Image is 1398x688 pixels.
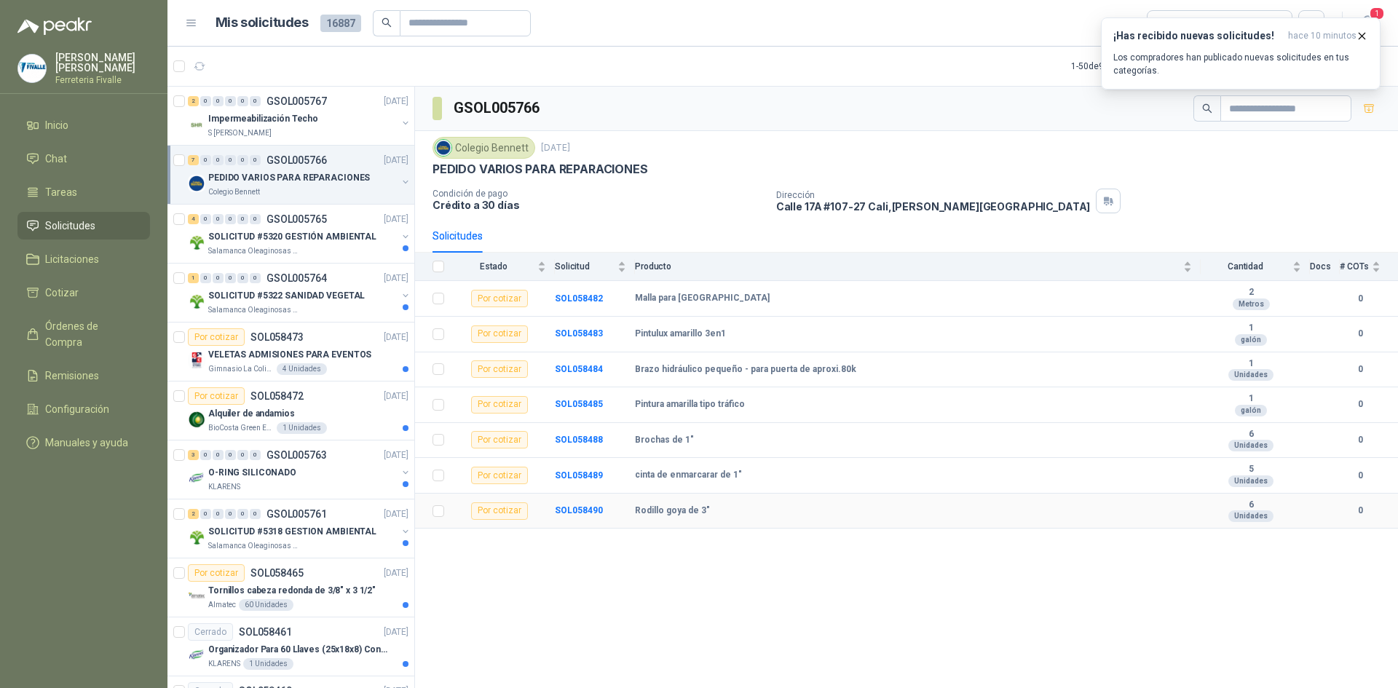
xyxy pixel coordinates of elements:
[208,363,274,375] p: Gimnasio La Colina
[1228,510,1273,522] div: Unidades
[453,253,555,281] th: Estado
[433,162,647,177] p: PEDIDO VARIOS PARA REPARACIONES
[188,210,411,257] a: 4 0 0 0 0 0 GSOL005765[DATE] Company LogoSOLICITUD #5320 GESTIÓN AMBIENTALSalamanca Oleaginosas SAS
[384,154,408,167] p: [DATE]
[188,269,411,316] a: 1 0 0 0 0 0 GSOL005764[DATE] Company LogoSOLICITUD #5322 SANIDAD VEGETALSalamanca Oleaginosas SAS
[1233,298,1270,310] div: Metros
[635,364,856,376] b: Brazo hidráulico pequeño - para puerta de aproxi.80k
[266,273,327,283] p: GSOL005764
[1201,393,1301,405] b: 1
[1201,261,1290,272] span: Cantidad
[250,214,261,224] div: 0
[17,429,150,456] a: Manuales y ayuda
[237,155,248,165] div: 0
[555,470,603,481] a: SOL058489
[1340,253,1398,281] th: # COTs
[555,505,603,515] b: SOL058490
[384,390,408,403] p: [DATE]
[471,290,528,307] div: Por cotizar
[243,658,293,670] div: 1 Unidades
[237,273,248,283] div: 0
[17,17,92,35] img: Logo peakr
[250,332,304,342] p: SOL058473
[1201,464,1301,475] b: 5
[188,151,411,198] a: 7 0 0 0 0 0 GSOL005766[DATE] Company LogoPEDIDO VARIOS PARA REPARACIONESColegio Bennett
[250,568,304,578] p: SOL058465
[250,391,304,401] p: SOL058472
[250,96,261,106] div: 0
[18,55,46,82] img: Company Logo
[213,450,224,460] div: 0
[17,312,150,356] a: Órdenes de Compra
[384,272,408,285] p: [DATE]
[1101,17,1381,90] button: ¡Has recibido nuevas solicitudes!hace 10 minutos Los compradores han publicado nuevas solicitudes...
[384,566,408,580] p: [DATE]
[188,450,199,460] div: 3
[188,155,199,165] div: 7
[384,625,408,639] p: [DATE]
[555,328,603,339] b: SOL058483
[208,407,295,421] p: Alquiler de andamios
[237,96,248,106] div: 0
[1340,469,1381,483] b: 0
[1235,405,1267,416] div: galón
[1113,30,1282,42] h3: ¡Has recibido nuevas solicitudes!
[167,617,414,676] a: CerradoSOL058461[DATE] Company LogoOrganizador Para 60 Llaves (25x18x8) Con CerraduraKLARENS1 Uni...
[1340,363,1381,376] b: 0
[208,643,390,657] p: Organizador Para 60 Llaves (25x18x8) Con Cerradura
[208,422,274,434] p: BioCosta Green Energy S.A.S
[1202,103,1212,114] span: search
[266,509,327,519] p: GSOL005761
[1201,358,1301,370] b: 1
[776,190,1091,200] p: Dirección
[1369,7,1385,20] span: 1
[208,289,365,303] p: SOLICITUD #5322 SANIDAD VEGETAL
[1288,30,1356,42] span: hace 10 minutos
[200,273,211,283] div: 0
[454,97,542,119] h3: GSOL005766
[213,155,224,165] div: 0
[277,422,327,434] div: 1 Unidades
[17,279,150,307] a: Cotizar
[17,395,150,423] a: Configuración
[237,509,248,519] div: 0
[200,509,211,519] div: 0
[471,396,528,414] div: Por cotizar
[45,401,109,417] span: Configuración
[188,387,245,405] div: Por cotizar
[188,352,205,369] img: Company Logo
[188,509,199,519] div: 2
[17,111,150,139] a: Inicio
[266,450,327,460] p: GSOL005763
[266,155,327,165] p: GSOL005766
[1310,253,1340,281] th: Docs
[188,647,205,664] img: Company Logo
[635,293,770,304] b: Malla para [GEOGRAPHIC_DATA]
[635,253,1201,281] th: Producto
[45,318,136,350] span: Órdenes de Compra
[188,273,199,283] div: 1
[471,431,528,448] div: Por cotizar
[208,230,376,244] p: SOLICITUD #5320 GESTIÓN AMBIENTAL
[188,116,205,133] img: Company Logo
[384,331,408,344] p: [DATE]
[471,467,528,484] div: Por cotizar
[200,96,211,106] div: 0
[188,588,205,605] img: Company Logo
[635,328,726,340] b: Pintulux amarillo 3en1
[1340,504,1381,518] b: 0
[45,435,128,451] span: Manuales y ayuda
[188,96,199,106] div: 2
[237,214,248,224] div: 0
[239,599,293,611] div: 60 Unidades
[555,435,603,445] b: SOL058488
[45,251,99,267] span: Licitaciones
[188,411,205,428] img: Company Logo
[45,285,79,301] span: Cotizar
[208,245,300,257] p: Salamanca Oleaginosas SAS
[188,234,205,251] img: Company Logo
[1340,433,1381,447] b: 0
[17,362,150,390] a: Remisiones
[555,261,615,272] span: Solicitud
